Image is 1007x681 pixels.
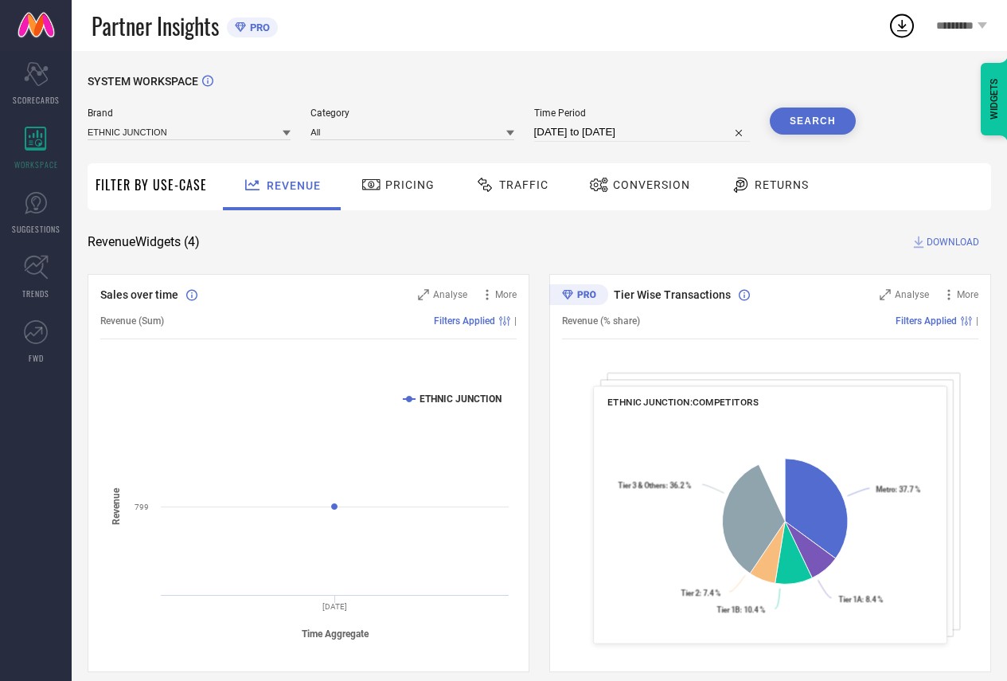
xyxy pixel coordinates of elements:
span: TRENDS [22,288,49,299]
tspan: Tier 3 & Others [618,481,665,490]
span: Revenue (Sum) [100,315,164,327]
span: More [495,289,517,300]
span: Returns [755,178,809,191]
span: Analyse [433,289,467,300]
span: | [976,315,978,327]
text: : 7.4 % [681,589,720,597]
button: Search [770,108,856,135]
tspan: Revenue [111,487,122,525]
svg: Zoom [418,289,429,300]
div: Open download list [888,11,916,40]
span: Pricing [385,178,435,191]
span: Time Period [534,108,750,119]
span: Brand [88,108,291,119]
span: Traffic [499,178,548,191]
svg: Zoom [880,289,891,300]
text: 799 [135,503,149,511]
span: SUGGESTIONS [12,223,60,235]
text: [DATE] [322,602,347,611]
span: DOWNLOAD [927,234,979,250]
text: : 37.7 % [876,485,921,494]
span: Filters Applied [896,315,957,327]
tspan: Tier 1B [716,605,740,614]
span: Category [310,108,513,119]
span: Filters Applied [434,315,495,327]
span: ETHNIC JUNCTION:COMPETITORS [607,397,759,408]
text: : 10.4 % [716,605,765,614]
span: FWD [29,352,44,364]
div: Premium [549,284,608,308]
span: PRO [246,22,270,33]
span: SCORECARDS [13,94,60,106]
span: Filter By Use-Case [96,175,207,194]
input: Select time period [534,123,750,142]
span: SYSTEM WORKSPACE [88,75,198,88]
tspan: Tier 2 [681,589,699,597]
text: : 36.2 % [618,481,691,490]
span: Tier Wise Transactions [614,288,731,301]
span: Partner Insights [92,10,219,42]
span: WORKSPACE [14,159,58,170]
tspan: Tier 1A [838,595,862,604]
span: | [514,315,517,327]
span: Revenue (% share) [562,315,640,327]
span: Revenue Widgets ( 4 ) [88,234,200,250]
span: More [957,289,978,300]
text: : 8.4 % [838,595,883,604]
span: Analyse [895,289,929,300]
text: ETHNIC JUNCTION [420,393,502,405]
tspan: Time Aggregate [302,628,369,640]
span: Sales over time [100,288,178,301]
span: Revenue [267,179,321,192]
tspan: Metro [876,485,896,494]
span: Conversion [613,178,690,191]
